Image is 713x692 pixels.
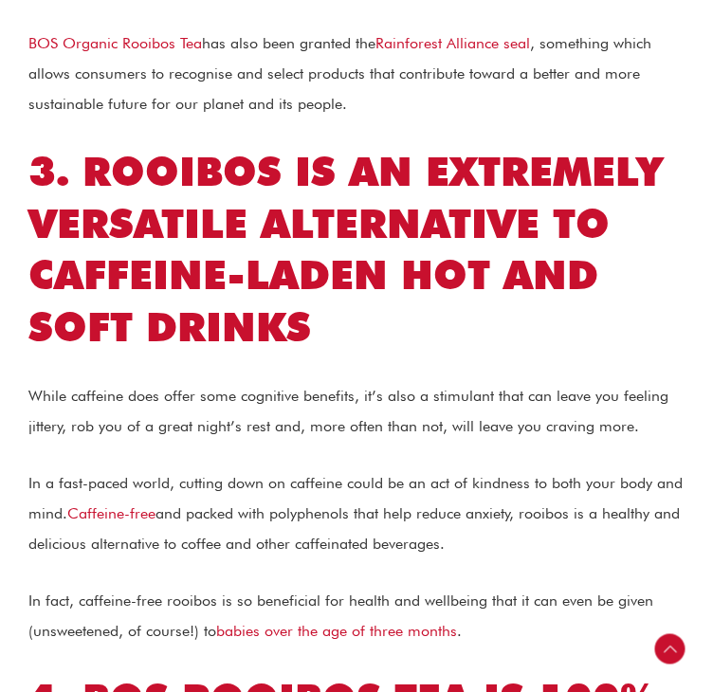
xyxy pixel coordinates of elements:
a: Caffeine-free [67,504,155,522]
p: In fact, caffeine-free rooibos is so beneficial for health and wellbeing that it can even be give... [28,586,685,646]
a: BOS Organic Rooibos Tea [28,34,202,52]
p: In a fast-paced world, cutting down on caffeine could be an act of kindness to both your body and... [28,468,685,559]
a: babies over the age of three months [216,622,457,640]
p: has also been granted the , something which allows consumers to recognise and select products tha... [28,28,685,119]
p: While caffeine does offer some cognitive benefits, it’s also a stimulant that can leave you feeli... [28,381,685,442]
a: Rainforest Alliance seal [375,34,530,52]
h2: 3. Rooibos is an extremely versatile alternative to caffeine-laden hot and soft drinks [28,146,685,353]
